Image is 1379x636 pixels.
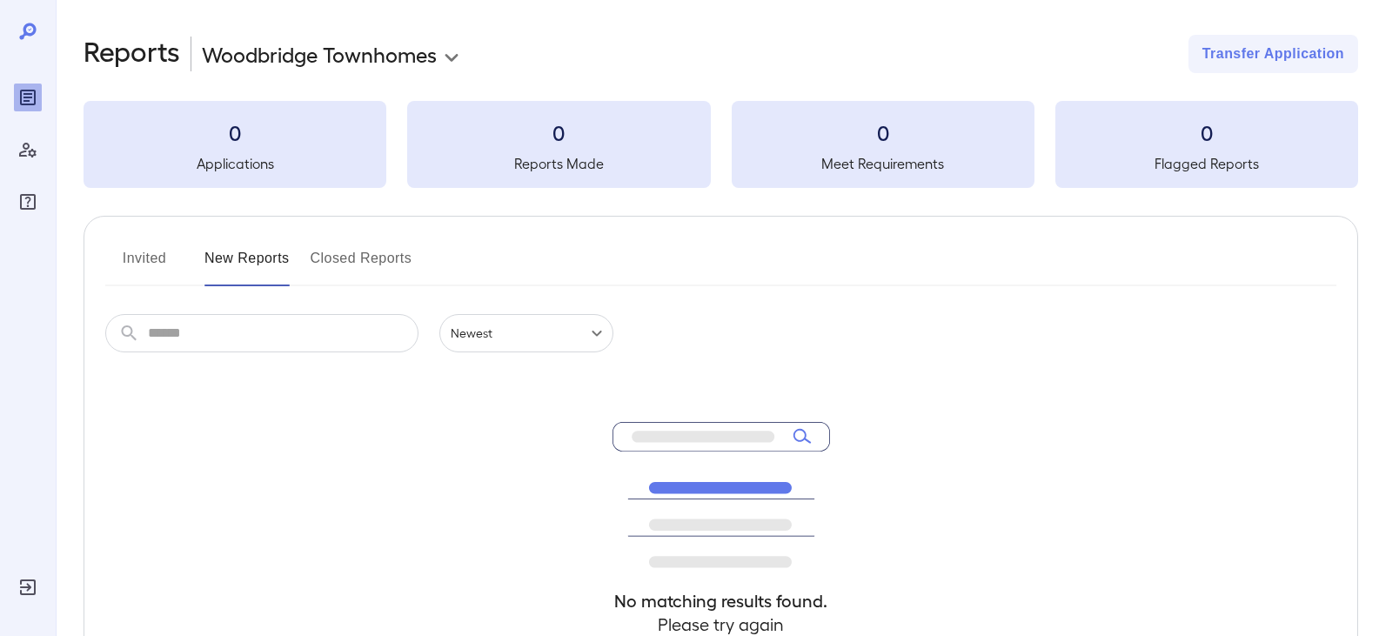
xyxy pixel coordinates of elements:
div: Newest [439,314,613,352]
h4: No matching results found. [613,589,830,613]
h3: 0 [732,118,1034,146]
div: Manage Users [14,136,42,164]
h5: Flagged Reports [1055,153,1358,174]
button: New Reports [204,244,290,286]
div: Log Out [14,573,42,601]
p: Woodbridge Townhomes [202,40,437,68]
button: Closed Reports [311,244,412,286]
h5: Applications [84,153,386,174]
h5: Reports Made [407,153,710,174]
h3: 0 [407,118,710,146]
h2: Reports [84,35,180,73]
h4: Please try again [613,613,830,636]
h3: 0 [84,118,386,146]
div: Reports [14,84,42,111]
button: Transfer Application [1188,35,1358,73]
h5: Meet Requirements [732,153,1034,174]
summary: 0Applications0Reports Made0Meet Requirements0Flagged Reports [84,101,1358,188]
h3: 0 [1055,118,1358,146]
button: Invited [105,244,184,286]
div: FAQ [14,188,42,216]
